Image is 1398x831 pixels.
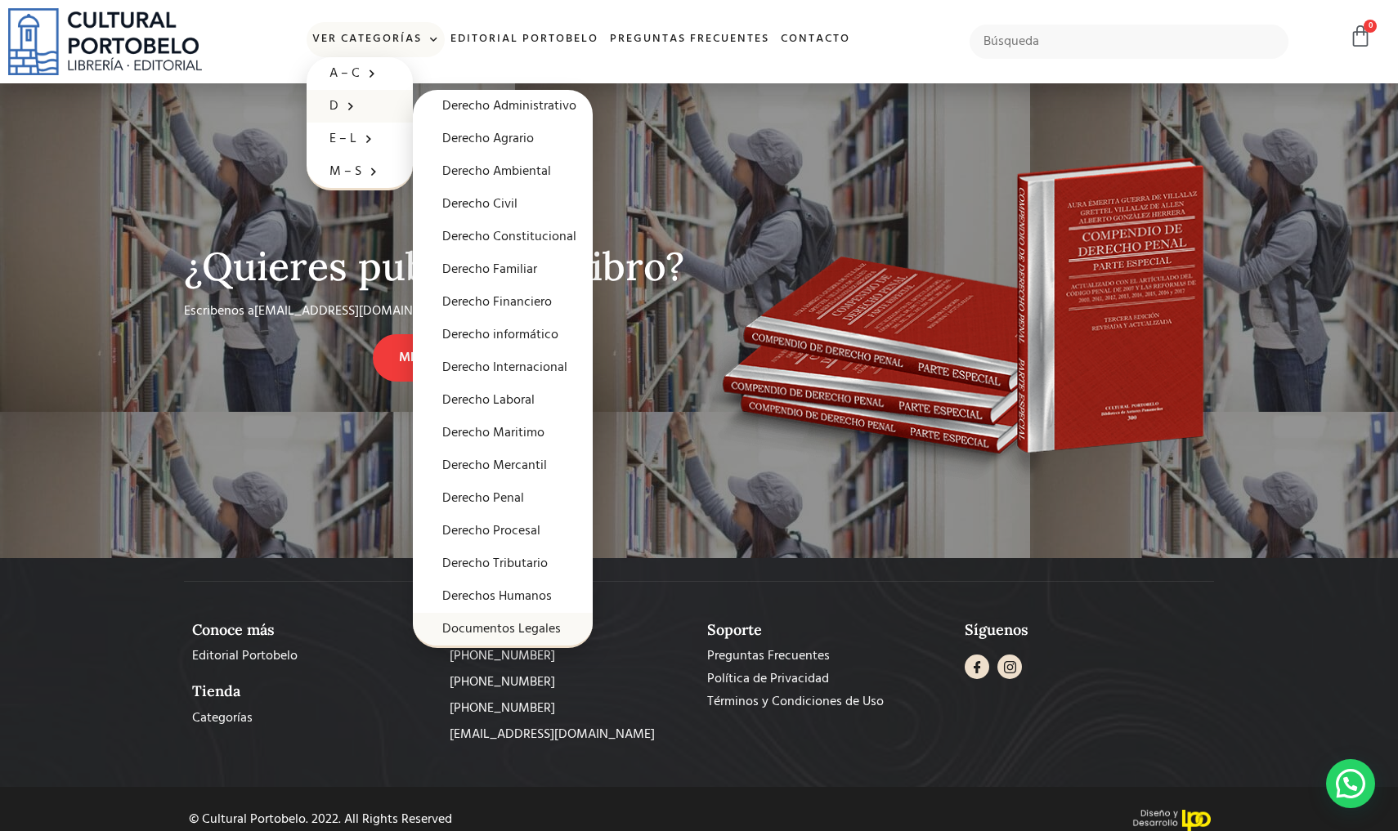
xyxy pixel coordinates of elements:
span: Términos y Condiciones de Uso [707,692,884,712]
h2: Soporte [707,621,948,639]
a: D [307,90,413,123]
input: Búsqueda [970,25,1288,59]
a: Derecho Maritimo [413,417,593,449]
a: Derecho Civil [413,188,593,221]
span: [PHONE_NUMBER] [450,672,555,692]
a: ME INTERESA [373,334,502,382]
div: © Cultural Portobelo. 2022. All Rights Reserved [189,813,686,826]
a: Derecho Tributario [413,547,593,580]
a: Derecho Financiero [413,286,593,319]
span: [PHONE_NUMBER] [450,699,555,718]
span: Política de Privacidad [707,669,829,689]
span: Preguntas Frecuentes [707,646,830,666]
a: Derecho Mercantil [413,449,593,482]
a: Derecho Administrativo [413,90,593,123]
ul: D [413,90,593,648]
a: Derecho Constitucional [413,221,593,253]
a: [PHONE_NUMBER] [450,646,691,666]
a: Categorías [192,708,433,728]
ul: Ver Categorías [307,57,413,190]
h2: Síguenos [965,621,1206,639]
a: Editorial Portobelo [192,646,433,666]
a: Preguntas Frecuentes [707,646,948,666]
a: Ver Categorías [307,22,445,57]
a: [PHONE_NUMBER] [450,672,691,692]
span: [PHONE_NUMBER] [450,646,555,666]
span: [EMAIL_ADDRESS][DOMAIN_NAME] [450,725,655,744]
div: WhatsApp contact [1326,759,1375,808]
span: ME INTERESA [399,348,476,368]
h2: ¿Quieres publicar un libro? [184,245,691,288]
a: Términos y Condiciones de Uso [707,692,948,712]
a: Derecho Familiar [413,253,593,286]
span: Categorías [192,708,253,728]
a: 0 [1349,25,1372,48]
span: 0 [1364,20,1377,33]
a: Derecho Agrario [413,123,593,155]
h2: Tienda [192,682,433,700]
span: Editorial Portobelo [192,646,298,666]
a: [EMAIL_ADDRESS][DOMAIN_NAME] [254,301,459,322]
a: A – C [307,57,413,90]
a: Derecho Ambiental [413,155,593,188]
a: Contacto [775,22,856,57]
a: [PHONE_NUMBER] [450,699,691,718]
a: Derecho Penal [413,482,593,515]
a: Derecho informático [413,319,593,351]
a: Preguntas frecuentes [604,22,775,57]
a: Derecho Laboral [413,384,593,417]
div: Escribenos a [184,302,674,334]
a: Derecho Procesal [413,515,593,547]
a: Documentos Legales [413,613,593,646]
a: Derechos Humanos [413,580,593,613]
a: Política de Privacidad [707,669,948,689]
a: [EMAIL_ADDRESS][DOMAIN_NAME] [450,725,691,744]
a: M – S [307,155,413,188]
a: E – L [307,123,413,155]
h2: Conoce más [192,621,433,639]
a: Editorial Portobelo [445,22,604,57]
a: Derecho Internacional [413,351,593,384]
